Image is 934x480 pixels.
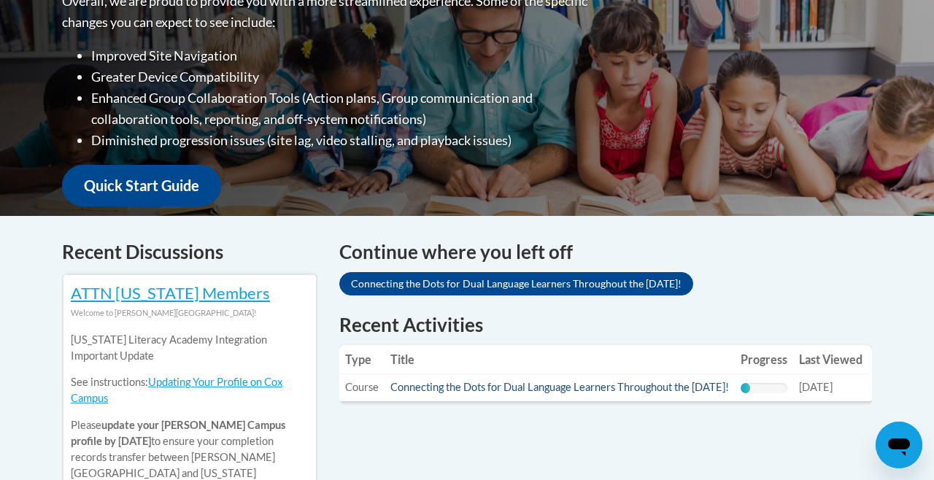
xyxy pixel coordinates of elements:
[339,311,872,338] h1: Recent Activities
[793,345,868,374] th: Last Viewed
[385,345,735,374] th: Title
[91,66,591,88] li: Greater Device Compatibility
[91,130,591,151] li: Diminished progression issues (site lag, video stalling, and playback issues)
[71,305,309,321] div: Welcome to [PERSON_NAME][GEOGRAPHIC_DATA]!
[339,345,385,374] th: Type
[91,88,591,130] li: Enhanced Group Collaboration Tools (Action plans, Group communication and collaboration tools, re...
[339,272,693,295] a: Connecting the Dots for Dual Language Learners Throughout the [DATE]!
[735,345,793,374] th: Progress
[62,238,317,266] h4: Recent Discussions
[741,383,750,393] div: Progress, %
[390,381,729,393] a: Connecting the Dots for Dual Language Learners Throughout the [DATE]!
[71,419,285,447] b: update your [PERSON_NAME] Campus profile by [DATE]
[876,422,922,468] iframe: Button to launch messaging window
[799,381,833,393] span: [DATE]
[339,238,872,266] h4: Continue where you left off
[71,376,282,404] a: Updating Your Profile on Cox Campus
[71,374,309,406] p: See instructions:
[71,332,309,364] p: [US_STATE] Literacy Academy Integration Important Update
[71,283,270,303] a: ATTN [US_STATE] Members
[62,165,221,206] a: Quick Start Guide
[91,45,591,66] li: Improved Site Navigation
[345,381,379,393] span: Course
